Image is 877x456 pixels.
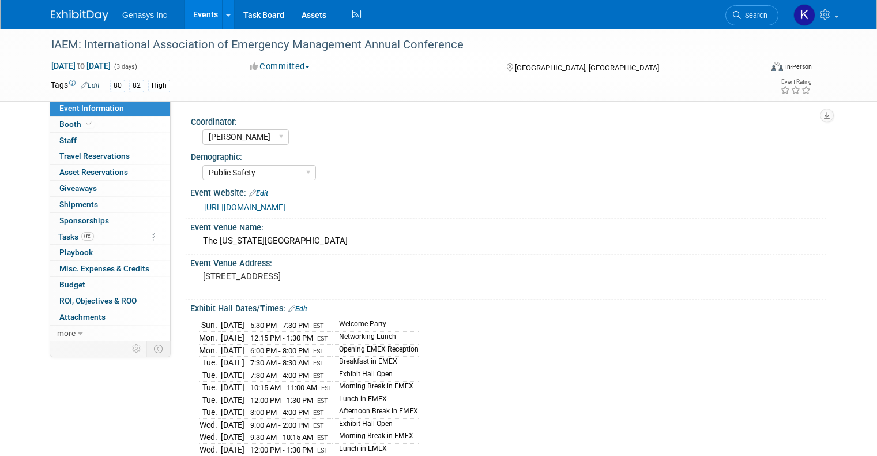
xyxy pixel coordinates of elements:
[321,384,332,392] span: EST
[50,100,170,116] a: Event Information
[129,80,144,92] div: 82
[51,79,100,92] td: Tags
[250,433,313,442] span: 9:30 AM - 10:15 AM
[332,344,419,357] td: Opening EMEX Reception
[59,167,128,177] span: Asset Reservations
[58,232,94,241] span: Tasks
[59,151,130,160] span: Travel Reservations
[699,60,812,77] div: Event Format
[50,293,170,309] a: ROI, Objectives & ROO
[59,280,85,289] span: Budget
[250,371,309,380] span: 7:30 AM - 4:00 PM
[199,331,221,344] td: Mon.
[221,344,244,357] td: [DATE]
[250,334,313,342] span: 12:15 PM - 1:30 PM
[249,189,268,197] a: Edit
[59,136,77,145] span: Staff
[59,200,98,209] span: Shipments
[199,369,221,382] td: Tue.
[81,81,100,89] a: Edit
[199,319,221,332] td: Sun.
[50,326,170,341] a: more
[793,4,815,26] img: Kate Lawson
[317,447,328,454] span: EST
[199,232,818,250] div: The [US_STATE][GEOGRAPHIC_DATA]
[190,184,826,199] div: Event Website:
[199,344,221,357] td: Mon.
[59,184,97,193] span: Giveaways
[199,357,221,369] td: Tue.
[190,219,826,233] div: Event Venue Name:
[515,63,659,72] span: [GEOGRAPHIC_DATA], [GEOGRAPHIC_DATA]
[199,394,221,406] td: Tue.
[250,346,309,355] span: 6:00 PM - 8:00 PM
[199,406,221,419] td: Tue.
[221,382,244,394] td: [DATE]
[59,248,93,257] span: Playbook
[250,396,313,405] span: 12:00 PM - 1:30 PM
[313,409,324,417] span: EST
[313,322,324,330] span: EST
[221,406,244,419] td: [DATE]
[113,63,137,70] span: (3 days)
[313,347,324,355] span: EST
[313,372,324,380] span: EST
[250,383,317,392] span: 10:15 AM - 11:00 AM
[250,321,309,330] span: 5:30 PM - 7:30 PM
[50,197,170,212] a: Shipments
[203,271,443,282] pre: [STREET_ADDRESS]
[250,421,309,429] span: 9:00 AM - 2:00 PM
[332,369,419,382] td: Exhibit Hall Open
[50,213,170,229] a: Sponsorships
[785,62,812,71] div: In-Person
[190,255,826,269] div: Event Venue Address:
[81,232,94,241] span: 0%
[127,341,147,356] td: Personalize Event Tab Strip
[204,203,285,212] a: [URL][DOMAIN_NAME]
[332,382,419,394] td: Morning Break in EMEX
[246,61,314,73] button: Committed
[199,382,221,394] td: Tue.
[59,296,137,305] span: ROI, Objectives & ROO
[221,357,244,369] td: [DATE]
[50,309,170,325] a: Attachments
[86,121,92,127] i: Booth reservation complete
[317,335,328,342] span: EST
[47,35,747,55] div: IAEM: International Association of Emergency Management Annual Conference
[59,312,106,322] span: Attachments
[59,264,149,273] span: Misc. Expenses & Credits
[190,300,826,315] div: Exhibit Hall Dates/Times:
[148,80,170,92] div: High
[191,113,821,128] div: Coordinator:
[51,61,111,71] span: [DATE] [DATE]
[221,319,244,332] td: [DATE]
[199,444,221,456] td: Wed.
[725,5,778,25] a: Search
[741,11,767,20] span: Search
[332,431,419,444] td: Morning Break in EMEX
[332,331,419,344] td: Networking Lunch
[147,341,171,356] td: Toggle Event Tabs
[51,10,108,21] img: ExhibitDay
[332,357,419,369] td: Breakfast in EMEX
[50,133,170,148] a: Staff
[332,406,419,419] td: Afternoon Break in EMEX
[771,62,783,71] img: Format-Inperson.png
[317,434,328,442] span: EST
[332,418,419,431] td: Exhibit Hall Open
[76,61,86,70] span: to
[59,119,95,129] span: Booth
[122,10,167,20] span: Genasys Inc
[191,148,821,163] div: Demographic:
[199,418,221,431] td: Wed.
[221,394,244,406] td: [DATE]
[50,245,170,260] a: Playbook
[332,394,419,406] td: Lunch in EMEX
[250,446,313,454] span: 12:00 PM - 1:30 PM
[221,444,244,456] td: [DATE]
[780,79,811,85] div: Event Rating
[332,444,419,456] td: Lunch in EMEX
[288,305,307,313] a: Edit
[110,80,125,92] div: 80
[59,216,109,225] span: Sponsorships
